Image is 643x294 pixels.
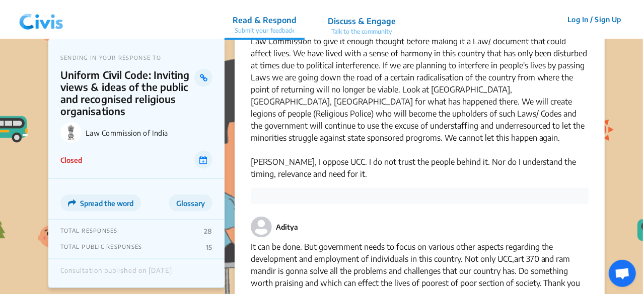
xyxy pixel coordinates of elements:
[251,217,272,238] img: person-default.svg
[328,15,396,27] p: Discuss & Engage
[60,267,172,280] div: Consultation published on [DATE]
[176,199,205,208] span: Glossary
[276,222,298,233] p: Aditya
[60,155,82,165] p: Closed
[609,260,636,287] div: Open chat
[233,14,297,26] p: Read & Respond
[86,129,212,137] p: Law Commission of India
[251,241,589,289] p: It can be done. But government needs to focus on various other aspects regarding the development ...
[80,199,133,208] span: Spread the word
[60,243,142,251] p: TOTAL PUBLIC RESPONSES
[15,5,67,35] img: navlogo.png
[206,243,212,251] p: 15
[60,227,118,235] p: TOTAL RESPONSES
[328,27,396,36] p: Talk to the community
[561,12,628,27] button: Log In / Sign Up
[60,122,82,143] img: Law Commission of India logo
[60,69,195,117] p: Uniform Civil Code: Inviting views & ideas of the public and recognised religious organisations
[233,26,297,35] p: Submit your feedback
[60,54,212,61] p: SENDING IN YOUR RESPONSE TO
[60,194,141,212] button: Spread the word
[169,194,212,212] button: Glossary
[204,227,212,235] p: 28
